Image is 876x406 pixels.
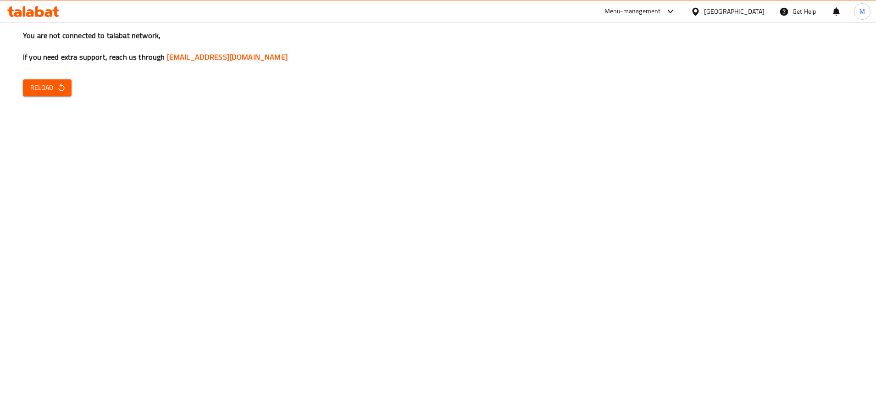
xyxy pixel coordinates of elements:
[30,82,64,94] span: Reload
[23,79,72,96] button: Reload
[859,6,865,17] span: M
[604,6,661,17] div: Menu-management
[167,50,288,64] a: [EMAIL_ADDRESS][DOMAIN_NAME]
[704,6,765,17] div: [GEOGRAPHIC_DATA]
[23,30,853,62] h3: You are not connected to talabat network, If you need extra support, reach us through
